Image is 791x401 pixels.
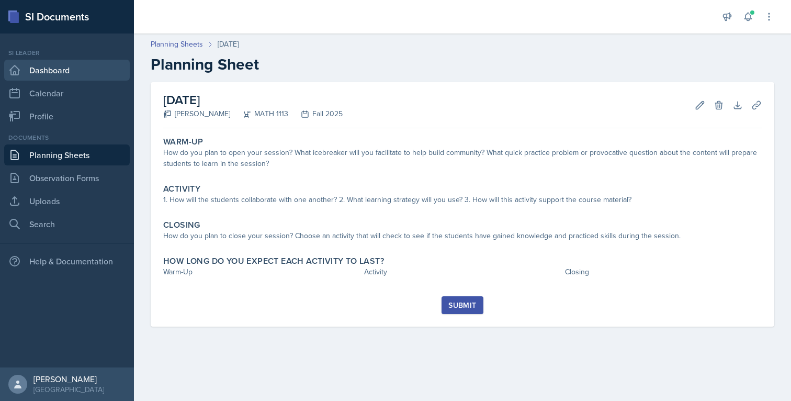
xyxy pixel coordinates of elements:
[230,108,288,119] div: MATH 1113
[163,91,343,109] h2: [DATE]
[218,39,239,50] div: [DATE]
[33,384,104,395] div: [GEOGRAPHIC_DATA]
[163,137,204,147] label: Warm-Up
[151,39,203,50] a: Planning Sheets
[163,108,230,119] div: [PERSON_NAME]
[4,106,130,127] a: Profile
[4,83,130,104] a: Calendar
[33,374,104,384] div: [PERSON_NAME]
[163,147,762,169] div: How do you plan to open your session? What icebreaker will you facilitate to help build community...
[163,256,384,266] label: How long do you expect each activity to last?
[448,301,476,309] div: Submit
[151,55,774,74] h2: Planning Sheet
[4,191,130,211] a: Uploads
[4,251,130,272] div: Help & Documentation
[163,266,360,277] div: Warm-Up
[163,220,200,230] label: Closing
[442,296,483,314] button: Submit
[565,266,762,277] div: Closing
[288,108,343,119] div: Fall 2025
[4,144,130,165] a: Planning Sheets
[4,214,130,235] a: Search
[4,48,130,58] div: Si leader
[4,168,130,188] a: Observation Forms
[163,184,200,194] label: Activity
[4,60,130,81] a: Dashboard
[163,230,762,241] div: How do you plan to close your session? Choose an activity that will check to see if the students ...
[4,133,130,142] div: Documents
[364,266,561,277] div: Activity
[163,194,762,205] div: 1. How will the students collaborate with one another? 2. What learning strategy will you use? 3....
